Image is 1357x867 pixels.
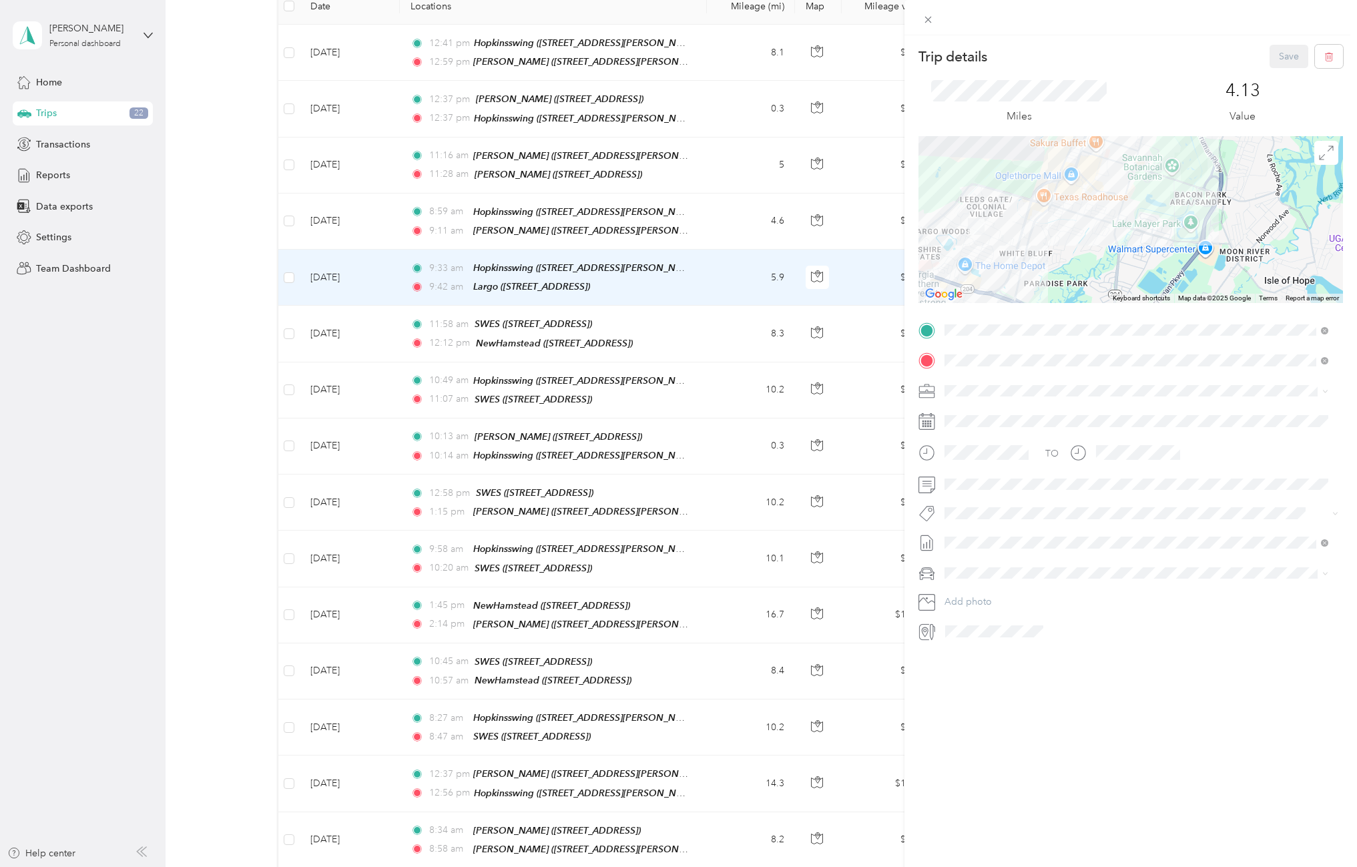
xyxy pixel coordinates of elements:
[922,286,966,303] img: Google
[1113,294,1170,303] button: Keyboard shortcuts
[918,47,987,66] p: Trip details
[1286,294,1339,302] a: Report a map error
[1226,80,1260,101] p: 4.13
[1007,108,1032,125] p: Miles
[940,593,1343,611] button: Add photo
[1045,447,1059,461] div: TO
[1230,108,1256,125] p: Value
[922,286,966,303] a: Open this area in Google Maps (opens a new window)
[1259,294,1278,302] a: Terms (opens in new tab)
[1178,294,1251,302] span: Map data ©2025 Google
[1282,792,1357,867] iframe: Everlance-gr Chat Button Frame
